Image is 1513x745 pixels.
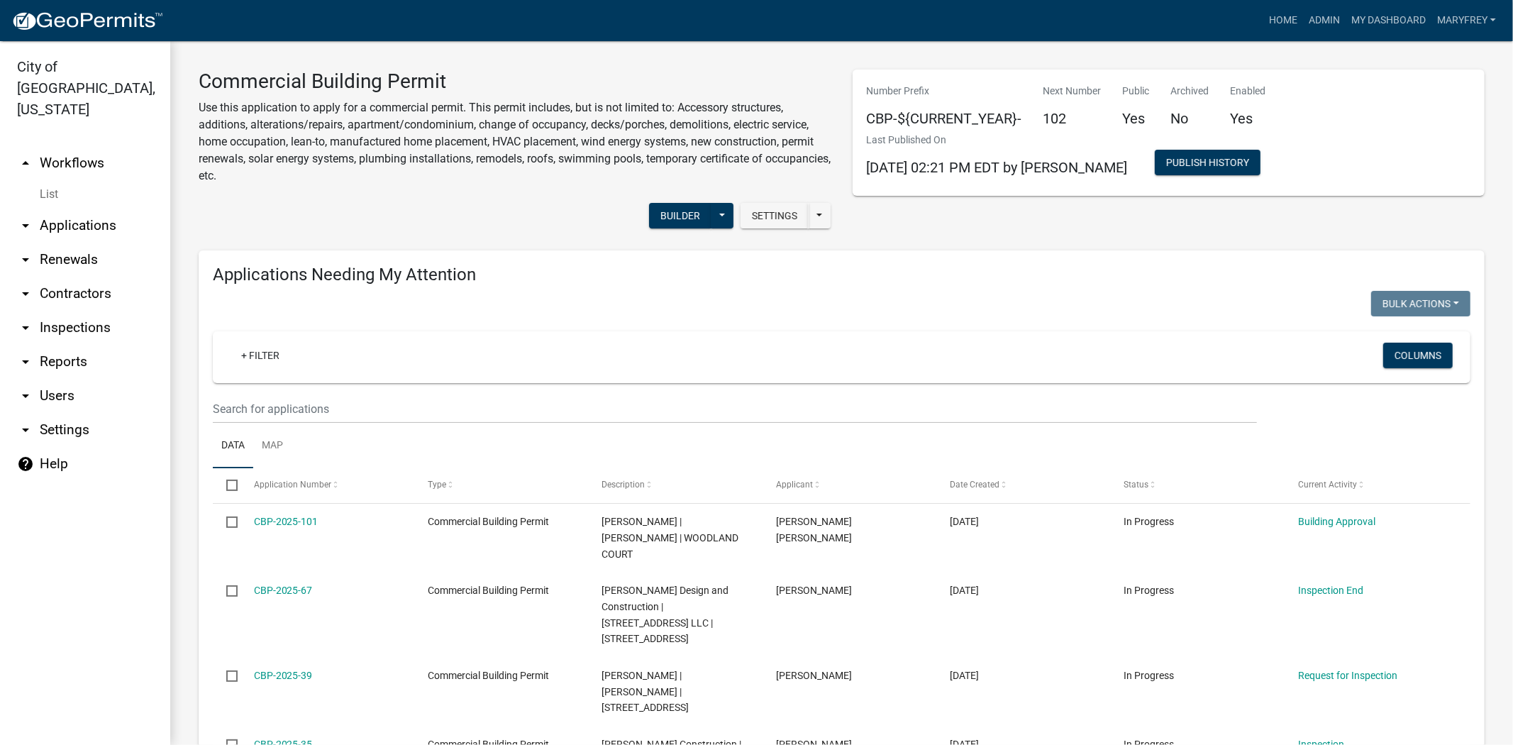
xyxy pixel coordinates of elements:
[776,480,813,490] span: Applicant
[17,217,34,234] i: arrow_drop_down
[776,516,852,543] span: Greg Lee Hammond
[213,468,240,502] datatable-header-cell: Select
[230,343,291,368] a: + Filter
[1043,110,1102,127] h5: 102
[17,353,34,370] i: arrow_drop_down
[649,203,711,228] button: Builder
[253,424,292,469] a: Map
[1298,480,1357,490] span: Current Activity
[1155,158,1260,170] wm-modal-confirm: Workflow Publish History
[867,133,1128,148] p: Last Published On
[240,468,414,502] datatable-header-cell: Application Number
[213,424,253,469] a: Data
[254,480,331,490] span: Application Number
[428,585,549,596] span: Commercial Building Permit
[1303,7,1346,34] a: Admin
[950,670,979,681] span: 04/01/2025
[1124,585,1174,596] span: In Progress
[1155,150,1260,175] button: Publish History
[936,468,1110,502] datatable-header-cell: Date Created
[763,468,936,502] datatable-header-cell: Applicant
[867,110,1022,127] h5: CBP-${CURRENT_YEAR}-
[1171,110,1209,127] h5: No
[17,285,34,302] i: arrow_drop_down
[1346,7,1431,34] a: My Dashboard
[602,480,645,490] span: Description
[776,585,852,596] span: Aaron Stumler
[1123,110,1150,127] h5: Yes
[1298,670,1397,681] a: Request for Inspection
[213,394,1257,424] input: Search for applications
[950,516,979,527] span: 09/24/2025
[1298,585,1363,596] a: Inspection End
[254,516,318,527] a: CBP-2025-101
[414,468,588,502] datatable-header-cell: Type
[867,84,1022,99] p: Number Prefix
[1371,291,1470,316] button: Bulk Actions
[741,203,809,228] button: Settings
[17,155,34,172] i: arrow_drop_up
[1231,84,1266,99] p: Enabled
[1043,84,1102,99] p: Next Number
[17,456,34,473] i: help
[588,468,762,502] datatable-header-cell: Description
[1285,468,1458,502] datatable-header-cell: Current Activity
[1123,84,1150,99] p: Public
[1124,516,1174,527] span: In Progress
[1124,670,1174,681] span: In Progress
[428,670,549,681] span: Commercial Building Permit
[17,251,34,268] i: arrow_drop_down
[17,421,34,438] i: arrow_drop_down
[199,99,831,184] p: Use this application to apply for a commercial permit. This permit includes, but is not limited t...
[602,670,689,714] span: Dave Richard | Richard David G | 3429 EAST 10TH STREET
[867,159,1128,176] span: [DATE] 02:21 PM EDT by [PERSON_NAME]
[17,319,34,336] i: arrow_drop_down
[213,265,1470,285] h4: Applications Needing My Attention
[1110,468,1284,502] datatable-header-cell: Status
[1431,7,1502,34] a: MaryFrey
[428,480,446,490] span: Type
[254,585,313,596] a: CBP-2025-67
[1171,84,1209,99] p: Archived
[17,387,34,404] i: arrow_drop_down
[1124,480,1148,490] span: Status
[950,585,979,596] span: 05/09/2025
[1298,516,1375,527] a: Building Approval
[254,670,313,681] a: CBP-2025-39
[602,516,738,560] span: greg Hammond | Hammond Greg | WOODLAND COURT
[1263,7,1303,34] a: Home
[776,670,852,681] span: Mary Frey
[1231,110,1266,127] h5: Yes
[428,516,549,527] span: Commercial Building Permit
[602,585,728,644] span: Stumler Design and Construction | 319 Spring Street LLC | 319 SPRING STREET
[1383,343,1453,368] button: Columns
[950,480,999,490] span: Date Created
[199,70,831,94] h3: Commercial Building Permit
